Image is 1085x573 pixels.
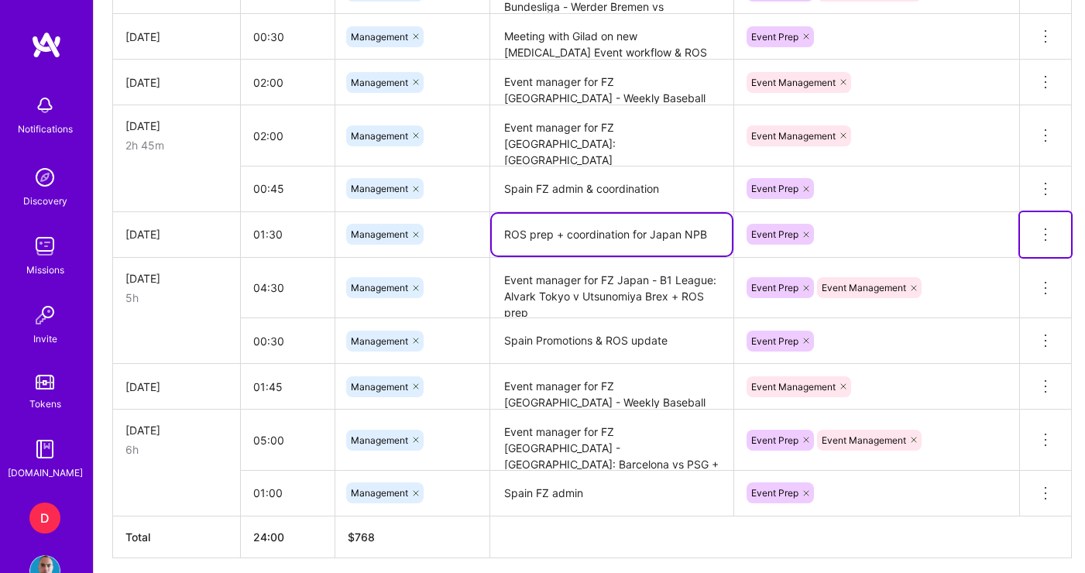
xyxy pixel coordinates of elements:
[492,61,732,104] textarea: Event manager for FZ [GEOGRAPHIC_DATA] - Weekly Baseball Guide
[751,130,836,142] span: Event Management
[23,193,67,209] div: Discovery
[125,422,228,438] div: [DATE]
[492,365,732,408] textarea: Event manager for FZ [GEOGRAPHIC_DATA] - Weekly Baseball Guide
[751,434,798,446] span: Event Prep
[241,267,335,308] input: HH:MM
[351,183,408,194] span: Management
[29,300,60,331] img: Invite
[29,434,60,465] img: guide book
[241,16,335,57] input: HH:MM
[492,259,732,317] textarea: Event manager for FZ Japan - B1 League: Alvark Tokyo v Utsunomiya Brex + ROS prep
[492,320,732,363] textarea: Spain Promotions & ROS update
[125,118,228,134] div: [DATE]
[241,472,335,513] input: HH:MM
[241,366,335,407] input: HH:MM
[751,228,798,240] span: Event Prep
[241,115,335,156] input: HH:MM
[125,137,228,153] div: 2h 45m
[351,31,408,43] span: Management
[26,503,64,534] a: D
[125,29,228,45] div: [DATE]
[351,77,408,88] span: Management
[125,270,228,286] div: [DATE]
[241,516,335,558] th: 24:00
[751,31,798,43] span: Event Prep
[125,226,228,242] div: [DATE]
[351,434,408,446] span: Management
[241,321,335,362] input: HH:MM
[751,282,798,293] span: Event Prep
[751,77,836,88] span: Event Management
[241,168,335,209] input: HH:MM
[125,74,228,91] div: [DATE]
[348,530,375,544] span: $ 768
[492,107,732,165] textarea: Event manager for FZ [GEOGRAPHIC_DATA]: [GEOGRAPHIC_DATA]
[18,121,73,137] div: Notifications
[351,130,408,142] span: Management
[751,381,836,393] span: Event Management
[33,331,57,347] div: Invite
[351,282,408,293] span: Management
[8,465,83,481] div: [DOMAIN_NAME]
[241,420,335,461] input: HH:MM
[125,290,228,306] div: 5h
[29,503,60,534] div: D
[492,15,732,58] textarea: Meeting with Gilad on new [MEDICAL_DATA] Event workflow & ROS
[351,335,408,347] span: Management
[29,90,60,121] img: bell
[29,162,60,193] img: discovery
[36,375,54,389] img: tokens
[351,228,408,240] span: Management
[29,231,60,262] img: teamwork
[113,516,241,558] th: Total
[29,396,61,412] div: Tokens
[241,214,335,255] input: HH:MM
[492,168,732,211] textarea: Spain FZ admin & coordination
[351,381,408,393] span: Management
[751,183,798,194] span: Event Prep
[492,411,732,469] textarea: Event manager for FZ [GEOGRAPHIC_DATA] - [GEOGRAPHIC_DATA]: Barcelona vs PSG + ROS prep
[26,262,64,278] div: Missions
[751,487,798,499] span: Event Prep
[822,282,906,293] span: Event Management
[822,434,906,446] span: Event Management
[751,335,798,347] span: Event Prep
[351,487,408,499] span: Management
[31,31,62,59] img: logo
[241,62,335,103] input: HH:MM
[492,472,732,515] textarea: Spain FZ admin
[492,214,732,256] textarea: ROS prep + coordination for Japan NPB
[125,379,228,395] div: [DATE]
[125,441,228,458] div: 6h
